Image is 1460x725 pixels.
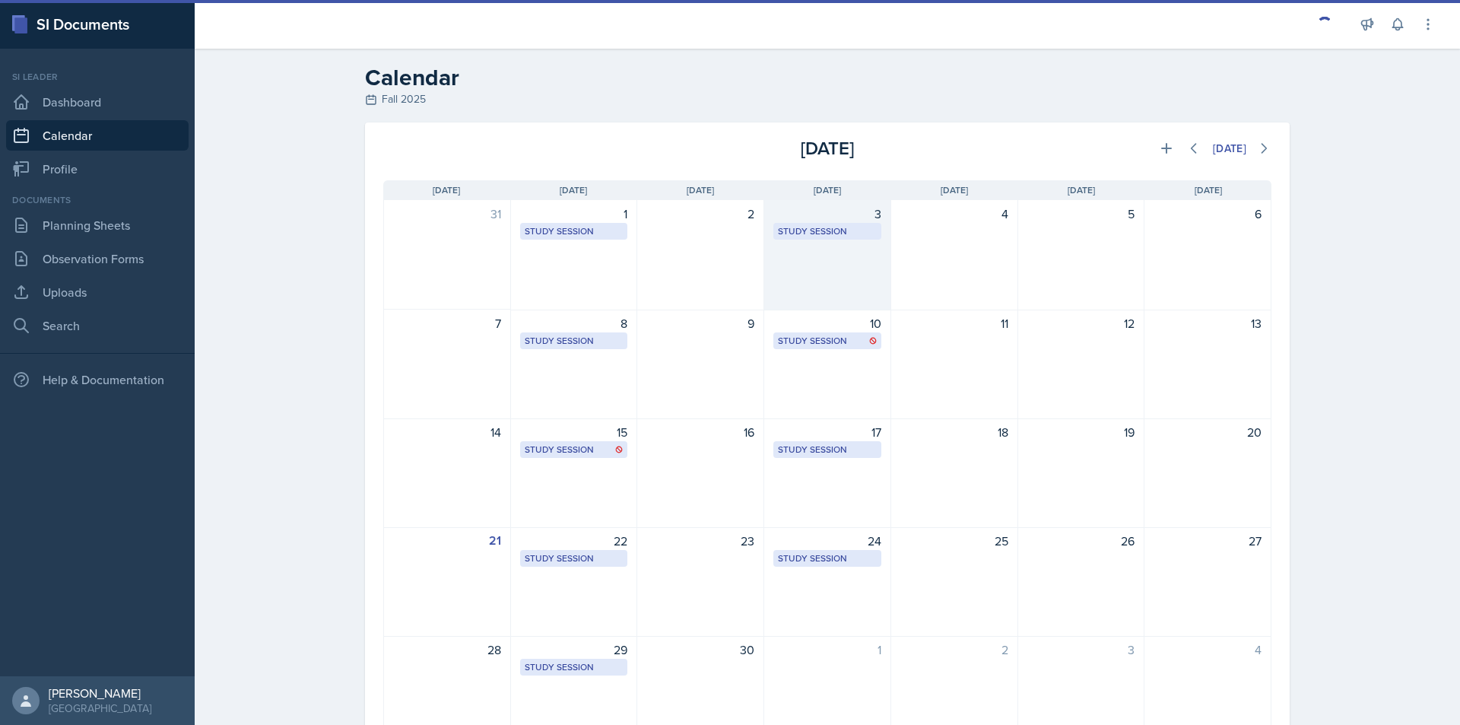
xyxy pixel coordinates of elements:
div: 10 [773,314,881,332]
div: 27 [1154,532,1262,550]
div: Study Session [525,443,624,456]
div: Study Session [778,443,877,456]
div: 6 [1154,205,1262,223]
div: Study Session [525,224,624,238]
div: Study Session [778,334,877,348]
div: 7 [393,314,501,332]
div: 15 [520,423,628,441]
div: Si leader [6,70,189,84]
button: [DATE] [1203,135,1256,161]
span: [DATE] [1068,183,1095,197]
div: 4 [900,205,1008,223]
a: Search [6,310,189,341]
div: [DATE] [1213,142,1246,154]
div: Fall 2025 [365,91,1290,107]
span: [DATE] [560,183,587,197]
div: 3 [773,205,881,223]
div: Study Session [525,334,624,348]
div: 24 [773,532,881,550]
div: Study Session [525,660,624,674]
div: 17 [773,423,881,441]
div: 19 [1027,423,1135,441]
a: Profile [6,154,189,184]
div: 1 [520,205,628,223]
a: Planning Sheets [6,210,189,240]
span: [DATE] [433,183,460,197]
div: [PERSON_NAME] [49,685,151,701]
div: Study Session [525,552,624,565]
div: 4 [1154,641,1262,659]
div: 8 [520,314,628,332]
div: 31 [393,205,501,223]
div: 22 [520,532,628,550]
a: Observation Forms [6,243,189,274]
div: 20 [1154,423,1262,441]
div: Study Session [778,224,877,238]
div: 5 [1027,205,1135,223]
div: 18 [900,423,1008,441]
div: 25 [900,532,1008,550]
div: 1 [773,641,881,659]
div: 29 [520,641,628,659]
div: 12 [1027,314,1135,332]
a: Calendar [6,120,189,151]
div: 16 [646,423,754,441]
div: 3 [1027,641,1135,659]
div: 14 [393,423,501,441]
div: 21 [393,532,501,550]
div: 9 [646,314,754,332]
a: Uploads [6,277,189,307]
a: Dashboard [6,87,189,117]
div: 28 [393,641,501,659]
span: [DATE] [1195,183,1222,197]
div: 2 [646,205,754,223]
div: 11 [900,314,1008,332]
span: [DATE] [687,183,714,197]
div: Help & Documentation [6,364,189,395]
div: 30 [646,641,754,659]
div: [GEOGRAPHIC_DATA] [49,701,151,716]
span: [DATE] [941,183,968,197]
div: 26 [1027,532,1135,550]
div: [DATE] [679,135,975,162]
div: Documents [6,193,189,207]
h2: Calendar [365,64,1290,91]
span: [DATE] [814,183,841,197]
div: 13 [1154,314,1262,332]
div: 2 [900,641,1008,659]
div: Study Session [778,552,877,565]
div: 23 [646,532,754,550]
